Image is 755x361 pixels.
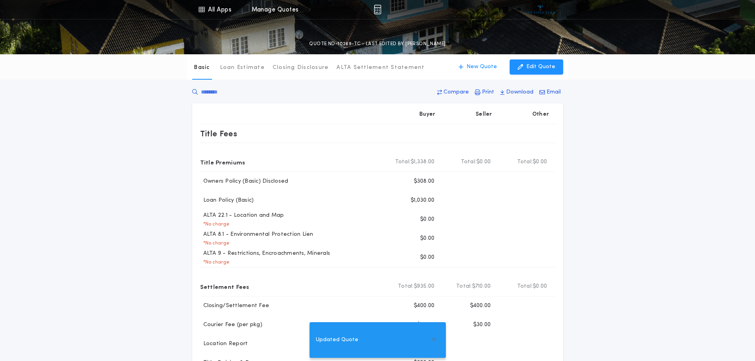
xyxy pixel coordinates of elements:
[461,158,477,166] b: Total:
[537,85,563,99] button: Email
[476,111,492,118] p: Seller
[200,127,237,140] p: Title Fees
[200,250,331,258] p: ALTA 9 - Restrictions, Encroachments, Minerals
[435,85,471,99] button: Compare
[443,88,469,96] p: Compare
[472,283,491,290] span: $710.00
[194,64,210,72] p: Basic
[200,280,249,293] p: Settlement Fees
[374,5,381,14] img: img
[309,40,445,48] p: QUOTE ND-10269-TC - LAST EDITED BY [PERSON_NAME]
[420,235,434,243] p: $0.00
[316,336,358,344] span: Updated Quote
[336,64,424,72] p: ALTA Settlement Statement
[506,88,533,96] p: Download
[451,59,505,74] button: New Quote
[395,158,411,166] b: Total:
[411,158,434,166] span: $1,338.00
[472,85,497,99] button: Print
[476,158,491,166] span: $0.00
[482,88,494,96] p: Print
[411,197,434,204] p: $1,030.00
[517,158,533,166] b: Total:
[200,231,313,239] p: ALTA 8.1 - Environmental Protection Lien
[547,88,561,96] p: Email
[200,221,230,227] p: * No charge
[200,302,270,310] p: Closing/Settlement Fee
[526,63,555,71] p: Edit Quote
[273,64,329,72] p: Closing Disclosure
[414,283,435,290] span: $935.00
[414,302,435,310] p: $400.00
[466,63,497,71] p: New Quote
[419,111,435,118] p: Buyer
[420,216,434,223] p: $0.00
[526,6,555,13] img: vs-icon
[200,212,284,220] p: ALTA 22.1 - Location and Map
[200,156,245,168] p: Title Premiums
[398,283,414,290] b: Total:
[200,259,230,265] p: * No charge
[533,283,547,290] span: $0.00
[498,85,536,99] button: Download
[200,240,230,246] p: * No charge
[220,64,265,72] p: Loan Estimate
[532,111,549,118] p: Other
[510,59,563,74] button: Edit Quote
[517,283,533,290] b: Total:
[470,302,491,310] p: $400.00
[420,254,434,262] p: $0.00
[200,178,289,185] p: Owners Policy (Basic) Disclosed
[533,158,547,166] span: $0.00
[456,283,472,290] b: Total:
[414,178,435,185] p: $308.00
[200,197,254,204] p: Loan Policy (Basic)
